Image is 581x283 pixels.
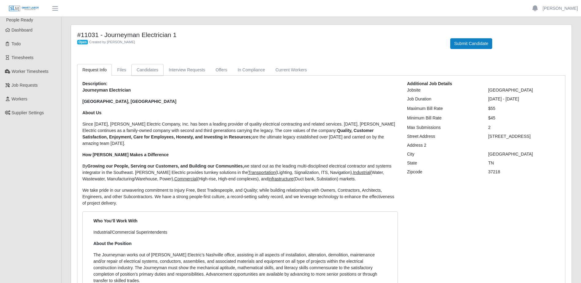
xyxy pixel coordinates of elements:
[402,115,484,121] div: Minimum Bill Rate
[82,88,131,92] strong: Journeyman Electrician
[12,69,48,74] span: Worker Timesheets
[484,169,565,175] div: 37218
[484,96,565,102] div: [DATE] - [DATE]
[9,5,39,12] img: SLM Logo
[543,5,578,12] a: [PERSON_NAME]
[484,115,565,121] div: $45
[131,64,164,76] a: Candidates
[12,28,33,32] span: Dashboard
[450,38,492,49] button: Submit Candidate
[82,152,169,157] strong: How [PERSON_NAME] Makes a Difference
[12,96,28,101] span: Workers
[89,40,135,44] span: Created by [PERSON_NAME]
[12,110,44,115] span: Supplier Settings
[402,169,484,175] div: Zipcode
[268,176,293,181] u: Infrastructure
[353,170,370,175] u: Industrial
[6,17,33,22] span: People Ready
[82,81,108,86] b: Description:
[402,96,484,102] div: Job Duration
[407,81,452,86] b: Additional Job Details
[82,99,176,104] strong: [GEOGRAPHIC_DATA], [GEOGRAPHIC_DATA]
[82,163,398,182] p: By we stand out as the leading multi-disciplined electrical contractor and systems integrator in ...
[484,124,565,131] div: 2
[484,105,565,112] div: $55
[82,121,398,147] p: Since [DATE], [PERSON_NAME] Electric Company, Inc. has been a leading provider of quality electri...
[402,124,484,131] div: Max Submissions
[232,64,270,76] a: In Compliance
[77,31,441,39] h4: #11031 - Journeyman Electrician 1
[270,64,312,76] a: Current Workers
[77,40,88,45] span: Open
[164,64,210,76] a: Interview Requests
[93,229,387,236] p: Industrial/Commercial Superintendents
[12,83,38,88] span: Job Requests
[82,187,398,206] p: We take pride in our unwavering commitment to Injury Free, Best Tradespeople, and Quality; while ...
[93,241,131,246] strong: About the Position
[174,176,197,181] u: Commercial
[402,105,484,112] div: Maximum Bill Rate
[402,151,484,157] div: City
[12,55,34,60] span: Timesheets
[87,164,244,168] strong: Growing our People, Serving our Customers, and Building our Communities,
[484,133,565,140] div: [STREET_ADDRESS]
[82,110,101,115] strong: About Us
[210,64,232,76] a: Offers
[402,160,484,166] div: State
[402,87,484,93] div: Jobsite
[402,142,484,149] div: Address 2
[93,218,138,223] strong: Who You’ll Work With
[77,64,112,76] a: Request Info
[248,170,276,175] u: Transportation
[402,133,484,140] div: Street Address
[484,151,565,157] div: [GEOGRAPHIC_DATA]
[82,128,374,139] strong: Quality, Customer Satisfaction, Enjoyment, Care for Employees, Honesty, and Investing in Resources;
[484,87,565,93] div: [GEOGRAPHIC_DATA]
[112,64,131,76] a: Files
[12,41,21,46] span: Todo
[484,160,565,166] div: TN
